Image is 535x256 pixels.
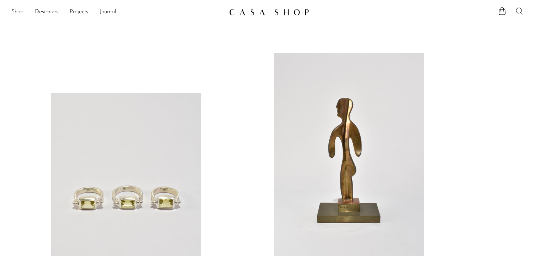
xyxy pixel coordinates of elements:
ul: NEW HEADER MENU [11,6,223,18]
a: Shop [11,7,23,17]
a: Projects [70,7,88,17]
a: Journal [100,7,116,17]
a: Designers [35,7,58,17]
nav: Desktop navigation [11,6,223,18]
